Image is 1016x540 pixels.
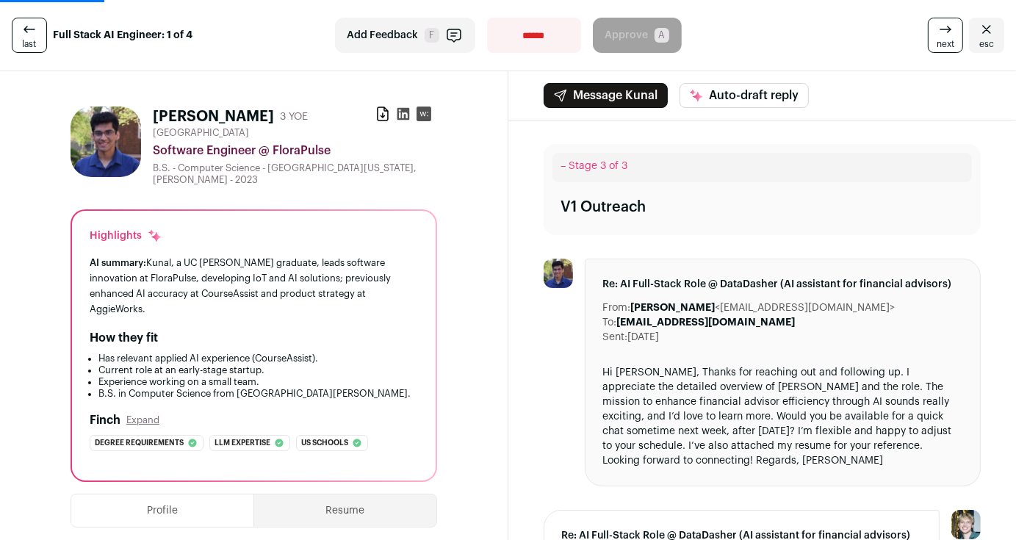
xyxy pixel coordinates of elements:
[631,303,716,313] b: [PERSON_NAME]
[98,388,418,400] li: B.S. in Computer Science from [GEOGRAPHIC_DATA][PERSON_NAME].
[280,109,308,124] div: 3 YOE
[90,228,162,243] div: Highlights
[928,18,963,53] a: next
[90,411,120,429] h2: Finch
[98,376,418,388] li: Experience working on a small team.
[98,364,418,376] li: Current role at an early-stage startup.
[561,161,566,171] span: –
[603,277,963,292] span: Re: AI Full-Stack Role @ DataDasher (AI assistant for financial advisors)
[603,330,628,345] dt: Sent:
[301,436,348,450] span: Us schools
[153,107,274,127] h1: [PERSON_NAME]
[254,494,436,527] button: Resume
[153,142,437,159] div: Software Engineer @ FloraPulse
[153,127,249,139] span: [GEOGRAPHIC_DATA]
[569,161,628,171] span: Stage 3 of 3
[937,38,954,50] span: next
[561,197,646,217] div: V1 Outreach
[12,18,47,53] a: last
[603,315,617,330] dt: To:
[603,365,963,468] div: Hi [PERSON_NAME], Thanks for reaching out and following up. I appreciate the detailed overview of...
[215,436,270,450] span: Llm expertise
[544,83,668,108] button: Message Kunal
[425,28,439,43] span: F
[71,107,141,177] img: 1a4c06bc048558153330075ef45ac475d99a120ec6f914f1df0f3118d22e4fe6
[53,28,192,43] strong: Full Stack AI Engineer: 1 of 4
[680,83,809,108] button: Auto-draft reply
[335,18,475,53] button: Add Feedback F
[90,255,418,317] div: Kunal, a UC [PERSON_NAME] graduate, leads software innovation at FloraPulse, developing IoT and A...
[90,329,158,347] h2: How they fit
[631,300,896,315] dd: <[EMAIL_ADDRESS][DOMAIN_NAME]>
[98,353,418,364] li: Has relevant applied AI experience (CourseAssist).
[153,162,437,186] div: B.S. - Computer Science - [GEOGRAPHIC_DATA][US_STATE], [PERSON_NAME] - 2023
[347,28,419,43] span: Add Feedback
[544,259,573,288] img: 1a4c06bc048558153330075ef45ac475d99a120ec6f914f1df0f3118d22e4fe6
[126,414,159,426] button: Expand
[969,18,1004,53] a: Close
[951,510,981,539] img: 6494470-medium_jpg
[23,38,37,50] span: last
[628,330,660,345] dd: [DATE]
[95,436,184,450] span: Degree requirements
[71,494,253,527] button: Profile
[90,258,146,267] span: AI summary:
[603,300,631,315] dt: From:
[617,317,796,328] b: [EMAIL_ADDRESS][DOMAIN_NAME]
[979,38,994,50] span: esc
